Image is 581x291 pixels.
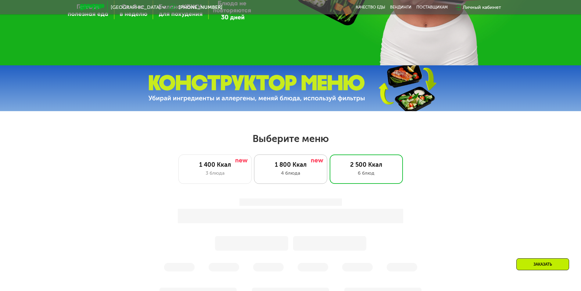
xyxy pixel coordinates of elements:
[260,169,321,177] div: 4 блюда
[169,4,222,11] a: [PHONE_NUMBER]
[20,133,561,145] h2: Выберите меню
[185,169,245,177] div: 3 блюда
[356,5,385,10] a: Качество еды
[390,5,411,10] a: Вендинги
[416,5,448,10] div: поставщикам
[336,161,396,168] div: 2 500 Ккал
[336,169,396,177] div: 6 блюд
[463,4,501,11] div: Личный кабинет
[185,161,245,168] div: 1 400 Ккал
[111,5,161,10] span: [GEOGRAPHIC_DATA]
[516,258,569,270] div: Заказать
[260,161,321,168] div: 1 800 Ккал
